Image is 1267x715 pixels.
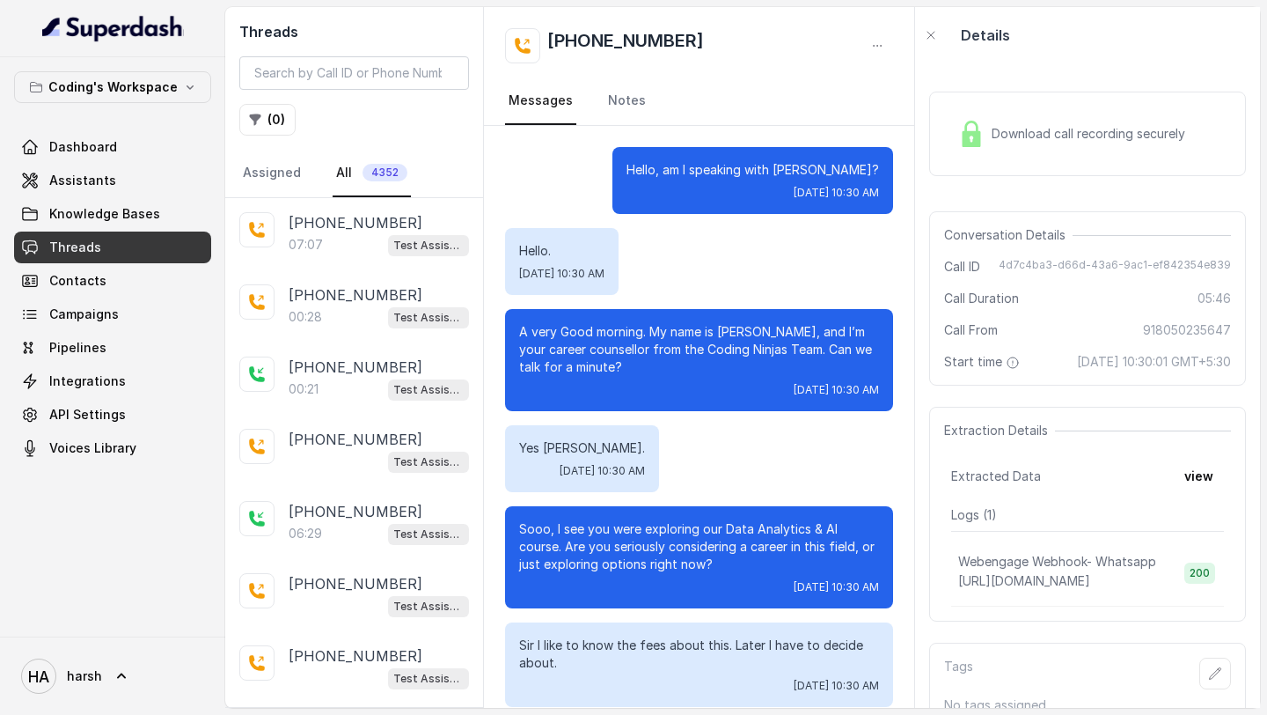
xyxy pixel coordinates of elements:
[14,131,211,163] a: Dashboard
[289,501,422,522] p: [PHONE_NUMBER]
[393,526,464,543] p: Test Assistant-3
[393,381,464,399] p: Test Assistant-3
[14,232,211,263] a: Threads
[958,573,1090,588] span: [URL][DOMAIN_NAME]
[289,380,319,398] p: 00:21
[14,71,211,103] button: Coding's Workspace
[519,637,879,672] p: Sir I like to know the fees about this. Later I have to decide about.
[519,520,879,573] p: Sooo, I see you were exploring our Data Analytics & AI course. Are you seriously considering a ca...
[794,679,879,693] span: [DATE] 10:30 AM
[14,265,211,297] a: Contacts
[961,25,1010,46] p: Details
[992,125,1192,143] span: Download call recording securely
[958,121,985,147] img: Lock Icon
[505,77,576,125] a: Messages
[363,164,407,181] span: 4352
[519,323,879,376] p: A very Good morning. My name is [PERSON_NAME], and I’m your career counsellor from the Coding Nin...
[944,290,1019,307] span: Call Duration
[944,658,973,689] p: Tags
[794,186,879,200] span: [DATE] 10:30 AM
[604,77,649,125] a: Notes
[505,77,893,125] nav: Tabs
[289,429,422,450] p: [PHONE_NUMBER]
[1174,461,1224,492] button: view
[239,150,304,197] a: Assigned
[14,432,211,464] a: Voices Library
[944,321,998,339] span: Call From
[239,104,296,136] button: (0)
[14,365,211,397] a: Integrations
[14,332,211,364] a: Pipelines
[289,573,422,594] p: [PHONE_NUMBER]
[393,309,464,327] p: Test Assistant-3
[289,284,422,306] p: [PHONE_NUMBER]
[519,242,604,260] p: Hello.
[1184,563,1215,584] span: 200
[239,150,469,197] nav: Tabs
[519,267,604,281] span: [DATE] 10:30 AM
[393,453,464,471] p: Test Assistant-3
[14,652,211,701] a: harsh
[42,14,184,42] img: light.svg
[519,439,645,457] p: Yes [PERSON_NAME].
[14,399,211,431] a: API Settings
[289,525,322,542] p: 06:29
[289,645,422,667] p: [PHONE_NUMBER]
[958,553,1156,571] p: Webengage Webhook- Whatsapp
[393,237,464,254] p: Test Assistant-3
[547,28,704,63] h2: [PHONE_NUMBER]
[289,236,323,254] p: 07:07
[239,56,469,90] input: Search by Call ID or Phone Number
[239,21,469,42] h2: Threads
[289,212,422,233] p: [PHONE_NUMBER]
[944,697,1231,714] p: No tags assigned
[14,299,211,330] a: Campaigns
[626,161,879,179] p: Hello, am I speaking with [PERSON_NAME]?
[393,670,464,688] p: Test Assistant-3
[944,226,1073,244] span: Conversation Details
[393,598,464,615] p: Test Assistant-3
[14,198,211,230] a: Knowledge Bases
[944,422,1055,439] span: Extraction Details
[999,258,1231,276] span: 4d7c4ba3-d66d-43a6-9ac1-ef842354e839
[944,258,980,276] span: Call ID
[1197,290,1231,307] span: 05:46
[794,383,879,397] span: [DATE] 10:30 AM
[1077,353,1231,371] span: [DATE] 10:30:01 GMT+5:30
[48,77,178,98] p: Coding's Workspace
[14,165,211,196] a: Assistants
[951,506,1224,524] p: Logs ( 1 )
[951,468,1041,485] span: Extracted Data
[794,580,879,594] span: [DATE] 10:30 AM
[560,464,645,478] span: [DATE] 10:30 AM
[289,308,322,326] p: 00:28
[289,357,422,378] p: [PHONE_NUMBER]
[944,353,1023,371] span: Start time
[333,150,411,197] a: All4352
[1143,321,1231,339] span: 918050235647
